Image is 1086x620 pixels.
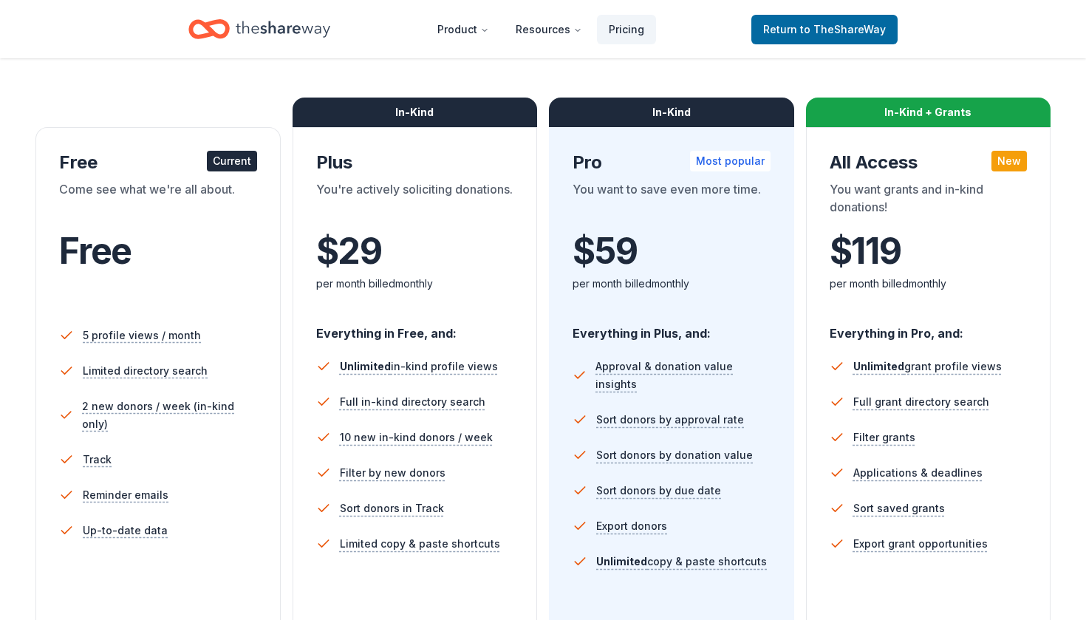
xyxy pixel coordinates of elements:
div: In-Kind [549,98,794,127]
button: Product [426,15,501,44]
span: Filter grants [853,429,915,446]
span: 5 profile views / month [83,327,201,344]
span: Return [763,21,886,38]
span: Track [83,451,112,469]
span: Full in-kind directory search [340,393,485,411]
div: per month billed monthly [316,275,514,293]
button: Resources [504,15,594,44]
span: in-kind profile views [340,360,498,372]
span: Sort donors in Track [340,500,444,517]
div: Pro [573,151,771,174]
span: Limited copy & paste shortcuts [340,535,500,553]
div: per month billed monthly [830,275,1028,293]
span: $ 119 [830,231,901,272]
span: copy & paste shortcuts [596,555,767,568]
div: Everything in Pro, and: [830,312,1028,343]
span: grant profile views [853,360,1002,372]
span: $ 59 [573,231,637,272]
span: to TheShareWay [800,23,886,35]
span: Export grant opportunities [853,535,988,553]
span: Approval & donation value insights [595,358,770,393]
div: In-Kind [293,98,538,127]
div: Everything in Plus, and: [573,312,771,343]
span: Sort donors by donation value [596,446,753,464]
nav: Main [426,12,656,47]
div: You want to save even more time. [573,180,771,222]
div: New [991,151,1027,171]
a: Home [188,12,330,47]
span: Export donors [596,517,667,535]
span: 2 new donors / week (in-kind only) [82,398,256,433]
div: per month billed monthly [573,275,771,293]
span: Full grant directory search [853,393,989,411]
span: Sort saved grants [853,500,945,517]
div: You want grants and in-kind donations! [830,180,1028,222]
div: Come see what we're all about. [59,180,257,222]
span: $ 29 [316,231,382,272]
div: In-Kind + Grants [806,98,1051,127]
span: Limited directory search [83,362,208,380]
a: Pricing [597,15,656,44]
span: Filter by new donors [340,464,445,482]
div: Most popular [690,151,771,171]
div: All Access [830,151,1028,174]
div: Everything in Free, and: [316,312,514,343]
div: You're actively soliciting donations. [316,180,514,222]
div: Plus [316,151,514,174]
span: Up-to-date data [83,522,168,539]
span: Unlimited [596,555,647,568]
a: Returnto TheShareWay [751,15,898,44]
span: Applications & deadlines [853,464,983,482]
div: Free [59,151,257,174]
div: Current [207,151,257,171]
span: Sort donors by due date [596,482,721,500]
span: Unlimited [340,360,391,372]
span: Sort donors by approval rate [596,411,744,429]
span: Unlimited [853,360,904,372]
span: Free [59,229,132,273]
span: 10 new in-kind donors / week [340,429,493,446]
span: Reminder emails [83,486,168,504]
